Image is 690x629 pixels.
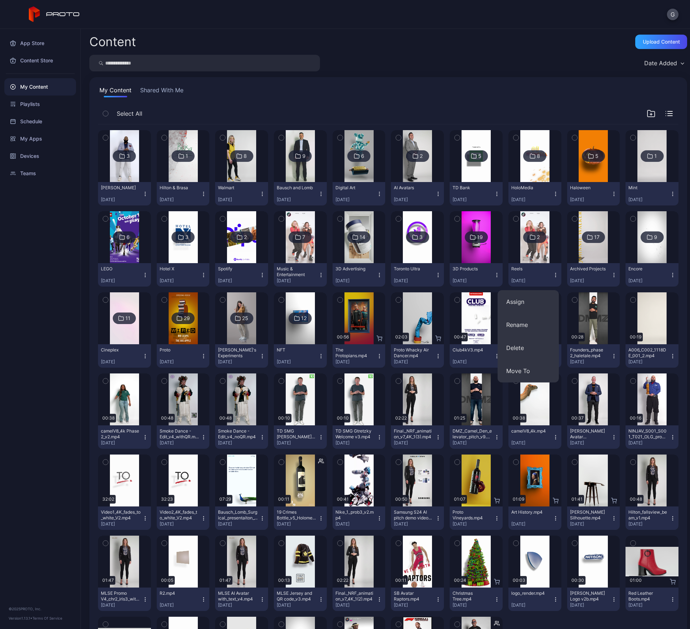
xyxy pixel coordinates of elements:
div: TD SMG Gtretzky Welcome v3.mp4 [335,428,375,440]
div: Proto Whacky Air Dancer.mp4 [394,347,433,359]
div: 29 [184,315,190,322]
div: [DATE] [394,197,435,203]
div: 3 [126,153,130,159]
div: [DATE] [101,278,142,284]
div: 1 [654,153,657,159]
div: HoloMedia [511,185,551,191]
div: [DATE] [335,521,377,527]
div: Hilton_fallsview_beam_v1.mp4 [628,509,668,521]
button: Haloween[DATE] [567,182,620,205]
div: 2 [420,153,423,159]
div: [DATE] [453,197,494,203]
button: NINJAV_S001_S001_T021_OLG_promo.mp4[DATE] [626,425,678,449]
div: Reels [511,266,551,272]
button: Red Leather Boots.mp4[DATE] [626,588,678,611]
div: [DATE] [101,359,142,365]
button: Proto Vineyards.mp4[DATE] [450,506,503,530]
button: 3D Advertising[DATE] [333,263,386,287]
button: Smoke Dance - Edit_v4_withQR.mp4[DATE] [157,425,210,449]
button: MLSE Promo V4_chr2_iris3_with_text_beam_v5.mp4[DATE] [98,588,151,611]
div: Glenn Avatar 1_chf3_iris3.mp4 [570,428,610,440]
div: [DATE] [511,521,553,527]
div: Encore [628,266,668,272]
div: [DATE] [394,359,435,365]
div: 7 [302,234,305,240]
button: MLSE AI Avatar with_text_v4.mp4[DATE] [215,588,268,611]
div: The Protopians.mp4 [335,347,375,359]
div: [DATE] [101,197,142,203]
div: 1 [186,153,188,159]
div: Spotify [218,266,258,272]
div: [DATE] [160,359,201,365]
div: [DATE] [277,440,318,446]
button: Nike_1_prob3_v2.mp4[DATE] [333,506,386,530]
div: [DATE] [453,359,494,365]
div: [DATE] [511,440,553,446]
button: MLSE Jersey and QR code_v3.mp4[DATE] [274,588,327,611]
div: 12 [301,315,307,322]
button: G [667,9,678,20]
div: 3D Products [453,266,492,272]
div: Founders_phase 2_haletale.mp4 [570,347,610,359]
button: [PERSON_NAME] Avatar 1_chf3_iris3.mp4[DATE] [567,425,620,449]
div: [DATE] [570,278,611,284]
button: 3D Products[DATE] [450,263,503,287]
a: Devices [4,147,76,165]
a: Content Store [4,52,76,69]
div: camelV8_4k.mp4 [511,428,551,434]
div: SB Avatar Raptors.mp4 [394,590,433,602]
div: 8 [244,153,247,159]
div: [DATE] [101,602,142,608]
div: Samsung S24 AI pitch demo video Left_apo8_iris3_beam_interface_v4.mp4 [394,509,433,521]
div: Bausch and Lomb [277,185,316,191]
div: [DATE] [335,197,377,203]
div: Bausch_Lomb_Surgical_presentaiton_v4.mp4 [218,509,258,521]
div: [DATE] [101,440,142,446]
div: [DATE] [218,440,259,446]
div: [DATE] [394,278,435,284]
div: [DATE] [628,602,670,608]
button: Archived Projects[DATE] [567,263,620,287]
button: Proto[DATE] [157,344,210,368]
button: Assign [498,290,559,313]
div: Date Added [644,59,677,67]
div: [DATE] [511,602,553,608]
div: 2 [537,234,540,240]
button: Art History.mp4[DATE] [508,506,561,530]
div: [DATE] [101,521,142,527]
div: [DATE] [218,278,259,284]
button: Cineplex[DATE] [98,344,151,368]
button: Shared With Me [139,86,185,97]
span: Version 1.13.1 • [9,616,32,620]
button: 19 Crimes Bottle_v5_Holomedia.mp4[DATE] [274,506,327,530]
button: Founders_phase 2_haletale.mp4[DATE] [567,344,620,368]
div: 25 [242,315,248,322]
button: HoloMedia[DATE] [508,182,561,205]
div: [DATE] [628,197,670,203]
button: R2.mp4[DATE] [157,588,210,611]
div: TD SMG Gretzky CallToAction v3.mp4 [277,428,316,440]
div: camelV8_4k Phase 2_v2.mp4 [101,428,141,440]
div: 9 [302,153,306,159]
div: 19 [477,234,483,240]
button: Proto Whacky Air Dancer.mp4[DATE] [391,344,444,368]
div: Mint [628,185,668,191]
div: Toronto Ultra [394,266,433,272]
div: Smoke Dance - Edit_v4_noQR.mp4 [218,428,258,440]
button: Bausch and Lomb[DATE] [274,182,327,205]
div: [DATE] [570,440,611,446]
div: [DATE] [453,521,494,527]
div: 19 Crimes Bottle_v5_Holomedia.mp4 [277,509,316,521]
div: [DATE] [511,278,553,284]
div: A006_C002_1118DE_001_2.mp4 [628,347,668,359]
button: Walmart[DATE] [215,182,268,205]
div: [DATE] [218,359,259,365]
div: Art History.mp4 [511,509,551,515]
button: Video2_4K_fades_to_white_V2.mp4[DATE] [157,506,210,530]
button: Video1_4K_fades_to_white_V2.mp4[DATE] [98,506,151,530]
div: 8 [537,153,540,159]
div: 9 [654,234,657,240]
div: [DATE] [453,440,494,446]
div: [DATE] [218,197,259,203]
